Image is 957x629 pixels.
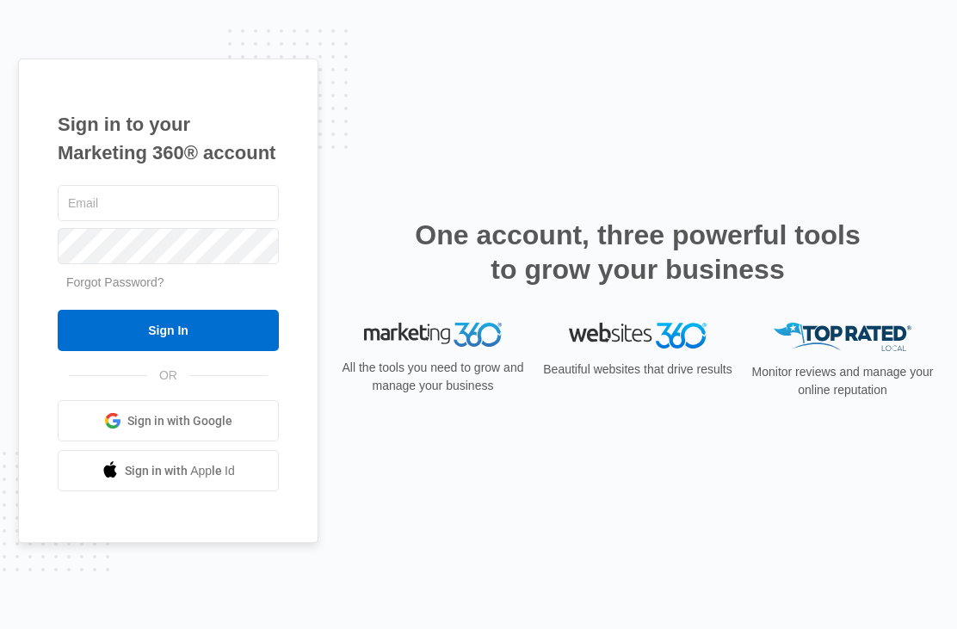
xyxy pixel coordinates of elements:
[58,110,279,167] h1: Sign in to your Marketing 360® account
[58,450,279,491] a: Sign in with Apple Id
[410,218,866,287] h2: One account, three powerful tools to grow your business
[774,323,911,351] img: Top Rated Local
[746,363,939,399] p: Monitor reviews and manage your online reputation
[569,323,707,348] img: Websites 360
[147,367,189,385] span: OR
[125,462,235,480] span: Sign in with Apple Id
[58,310,279,351] input: Sign In
[66,275,164,289] a: Forgot Password?
[58,185,279,221] input: Email
[364,323,502,347] img: Marketing 360
[127,412,232,430] span: Sign in with Google
[336,359,529,395] p: All the tools you need to grow and manage your business
[58,400,279,441] a: Sign in with Google
[541,361,734,379] p: Beautiful websites that drive results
